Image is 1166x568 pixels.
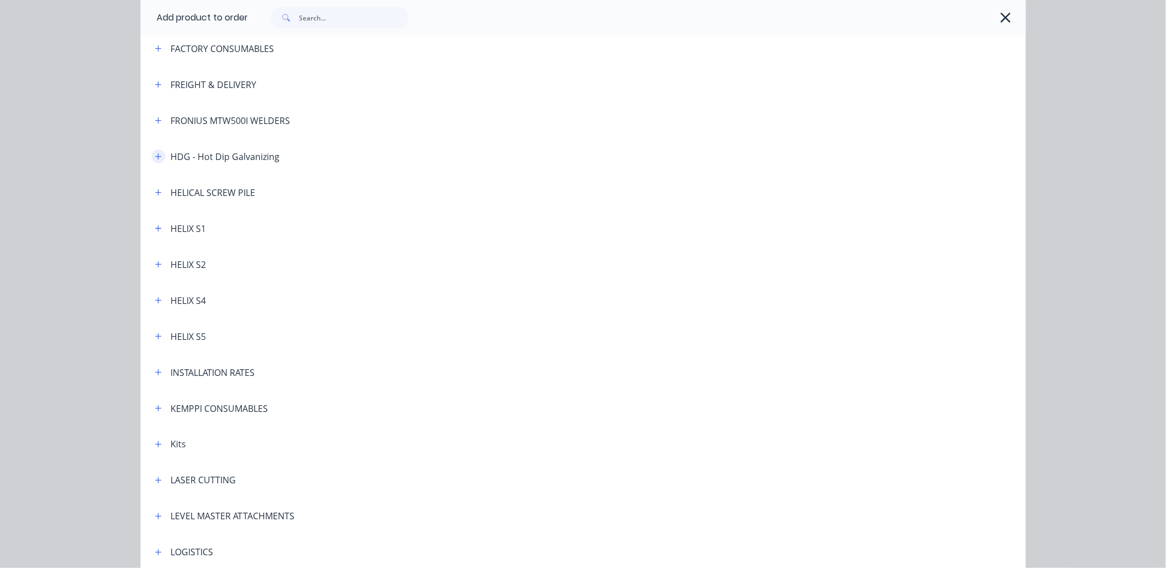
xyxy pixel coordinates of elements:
[171,114,291,127] div: FRONIUS MTW500I WELDERS
[299,7,409,29] input: Search...
[171,474,236,487] div: LASER CUTTING
[171,402,268,415] div: KEMPPI CONSUMABLES
[171,330,206,343] div: HELIX S5
[171,42,274,55] div: FACTORY CONSUMABLES
[171,438,186,451] div: Kits
[171,78,257,91] div: FREIGHT & DELIVERY
[171,222,206,235] div: HELIX S1
[171,186,256,199] div: HELICAL SCREW PILE
[171,546,214,559] div: LOGISTICS
[171,294,206,307] div: HELIX S4
[171,150,280,163] div: HDG - Hot Dip Galvanizing
[171,258,206,271] div: HELIX S2
[171,510,295,523] div: LEVEL MASTER ATTACHMENTS
[171,366,255,379] div: INSTALLATION RATES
